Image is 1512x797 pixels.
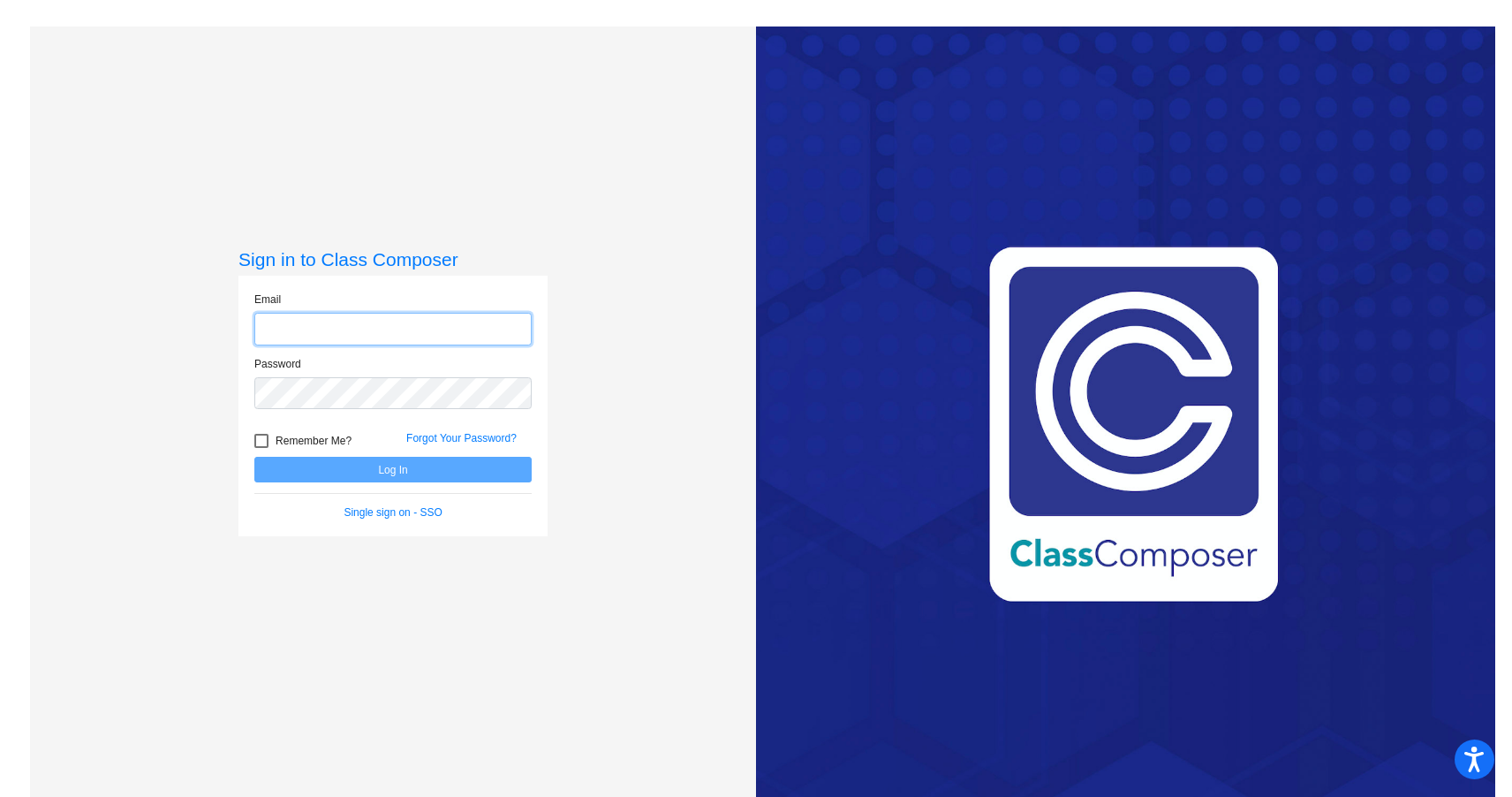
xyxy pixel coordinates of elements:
button: Log In [254,457,532,482]
label: Email [254,292,281,307]
h3: Sign in to Class Composer [238,248,548,270]
span: Remember Me? [276,430,352,452]
label: Password [254,356,301,372]
a: Single sign on - SSO [344,506,442,519]
a: Forgot Your Password? [406,432,517,444]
